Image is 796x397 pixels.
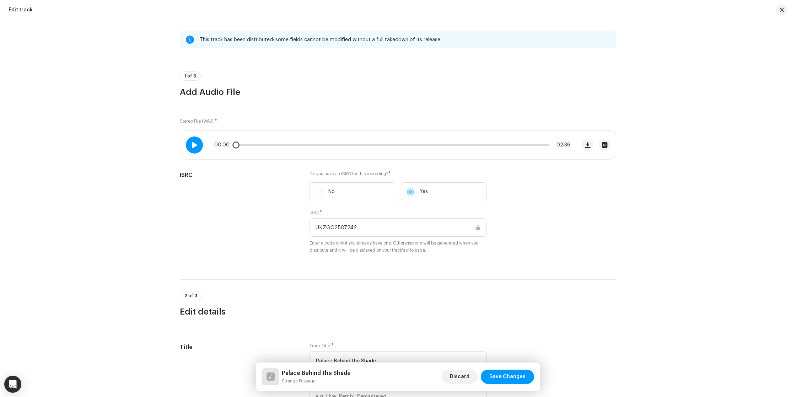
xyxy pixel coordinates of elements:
[214,142,232,148] span: 00:00
[552,142,570,148] span: 02:36
[310,171,486,177] label: Do you have an ISRC for this recording?
[200,36,611,44] div: This track has been distributed: some fields cannot be modified without a full takedown of its re...
[4,376,21,393] div: Open Intercom Messenger
[184,294,197,298] span: 2 of 3
[310,343,334,349] label: Track Title
[180,119,214,123] small: Stereo File (WAV)
[420,188,428,195] p: Yes
[328,188,335,195] p: No
[180,171,298,179] h5: ISRC
[310,240,486,254] small: Enter a code only if you already have one. Otherwise one will be generated when you distribute an...
[180,86,616,98] h3: Add Audio File
[184,74,196,78] span: 1 of 3
[180,306,616,317] h3: Edit details
[180,343,298,352] h5: Title
[310,210,322,215] label: ISRC
[310,218,486,237] input: ABXYZ#######
[310,352,486,370] input: Enter the name of the track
